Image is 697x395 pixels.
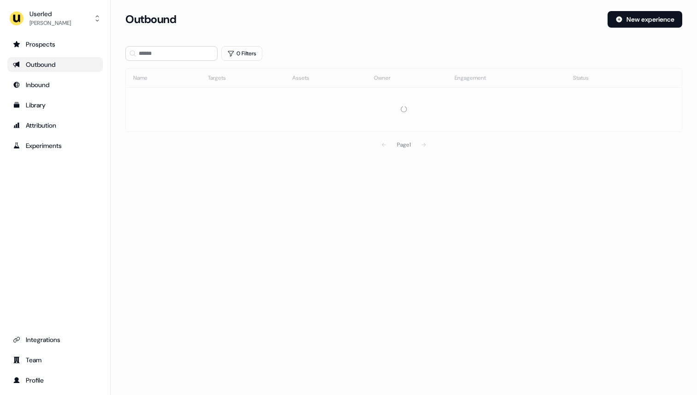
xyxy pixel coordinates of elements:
div: Team [13,355,97,365]
a: Go to integrations [7,332,103,347]
a: Go to attribution [7,118,103,133]
button: 0 Filters [221,46,262,61]
div: Inbound [13,80,97,89]
div: Outbound [13,60,97,69]
div: Profile [13,376,97,385]
div: Experiments [13,141,97,150]
a: Go to Inbound [7,77,103,92]
h3: Outbound [125,12,176,26]
a: Go to templates [7,98,103,112]
div: Userled [30,9,71,18]
a: Go to profile [7,373,103,388]
a: Go to outbound experience [7,57,103,72]
div: [PERSON_NAME] [30,18,71,28]
a: Go to experiments [7,138,103,153]
button: Userled[PERSON_NAME] [7,7,103,29]
div: Integrations [13,335,97,344]
div: Library [13,100,97,110]
a: Go to team [7,353,103,367]
div: Attribution [13,121,97,130]
button: New experience [608,11,682,28]
div: Prospects [13,40,97,49]
a: Go to prospects [7,37,103,52]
